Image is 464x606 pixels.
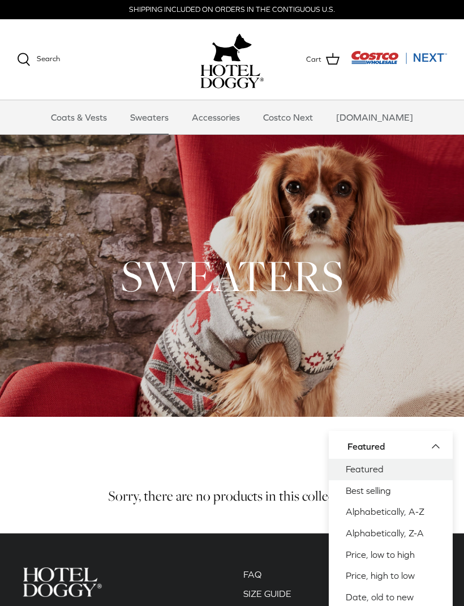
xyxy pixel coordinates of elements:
a: Price, low to high [329,544,453,566]
span: Search [37,54,60,63]
a: Costco Next [253,100,323,134]
img: Costco Next [351,50,447,65]
a: Coats & Vests [41,100,117,134]
a: SIZE GUIDE [243,588,291,599]
button: Featured [347,434,447,459]
img: hoteldoggy.com [212,31,252,65]
span: Featured [347,441,385,451]
img: hoteldoggycom [200,65,264,88]
a: hoteldoggy.com hoteldoggycom [200,31,264,88]
a: Featured [329,459,453,480]
a: Visit Costco Next [351,58,447,66]
h1: SWEATERS [17,248,447,304]
a: Cart [306,52,340,67]
a: Alphabetically, Z-A [329,523,453,544]
a: Alphabetically, A-Z [329,501,453,523]
span: Cart [306,54,321,66]
a: FAQ [243,569,261,579]
a: Best selling [329,480,453,502]
h5: Sorry, there are no products in this collection [17,487,447,505]
a: [DOMAIN_NAME] [326,100,423,134]
img: Hotel Doggy Costco Next [23,567,102,596]
a: Search [17,53,60,66]
a: Price, high to low [329,565,453,587]
a: Accessories [182,100,250,134]
a: Sweaters [120,100,179,134]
